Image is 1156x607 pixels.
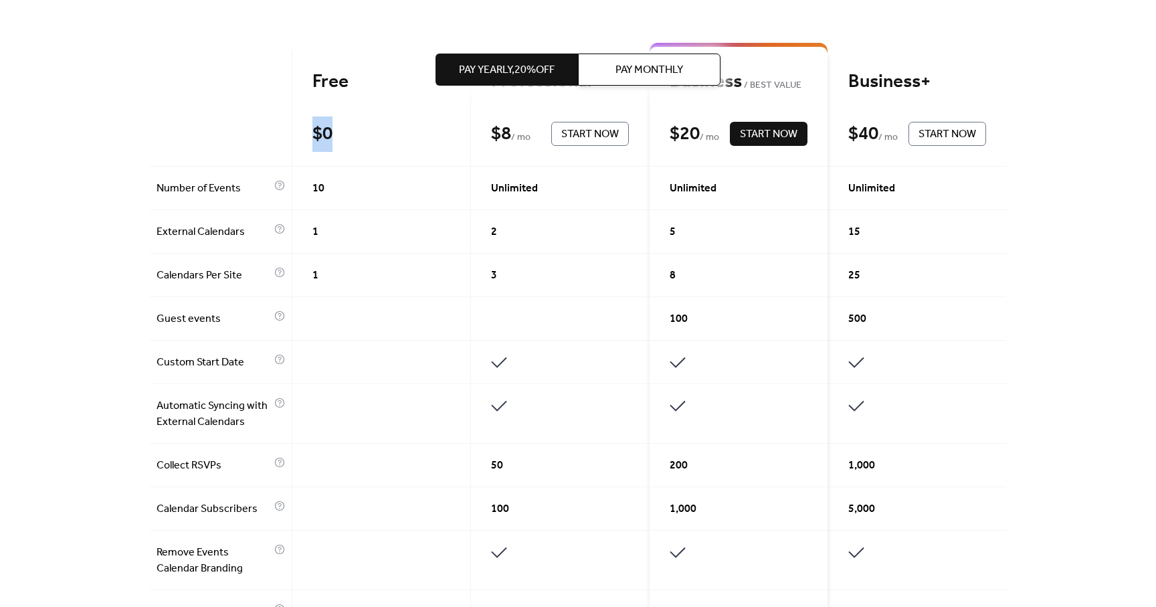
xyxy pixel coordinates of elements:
[670,311,688,327] span: 100
[848,311,866,327] span: 500
[919,126,976,143] span: Start Now
[670,224,676,240] span: 5
[578,54,720,86] button: Pay Monthly
[511,130,531,146] span: / mo
[312,70,450,94] div: Free
[436,54,578,86] button: Pay Yearly,20%off
[491,224,497,240] span: 2
[670,181,716,197] span: Unlimited
[848,181,895,197] span: Unlimited
[670,70,807,94] div: Business
[312,122,332,146] div: $ 0
[312,181,324,197] span: 10
[730,122,807,146] button: Start Now
[561,126,619,143] span: Start Now
[459,62,555,78] span: Pay Yearly, 20% off
[157,458,271,474] span: Collect RSVPs
[157,311,271,327] span: Guest events
[157,181,271,197] span: Number of Events
[157,398,271,430] span: Automatic Syncing with External Calendars
[312,268,318,284] span: 1
[157,268,271,284] span: Calendars Per Site
[491,501,509,517] span: 100
[670,458,688,474] span: 200
[848,268,860,284] span: 25
[491,181,538,197] span: Unlimited
[157,545,271,577] span: Remove Events Calendar Branding
[157,501,271,517] span: Calendar Subscribers
[740,126,797,143] span: Start Now
[878,130,898,146] span: / mo
[908,122,986,146] button: Start Now
[848,122,878,146] div: $ 40
[491,268,497,284] span: 3
[157,355,271,371] span: Custom Start Date
[700,130,719,146] span: / mo
[157,224,271,240] span: External Calendars
[848,458,875,474] span: 1,000
[491,458,503,474] span: 50
[848,501,875,517] span: 5,000
[615,62,683,78] span: Pay Monthly
[491,122,511,146] div: $ 8
[312,224,318,240] span: 1
[742,78,801,94] span: BEST VALUE
[848,70,986,94] div: Business+
[670,122,700,146] div: $ 20
[670,268,676,284] span: 8
[848,224,860,240] span: 15
[670,501,696,517] span: 1,000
